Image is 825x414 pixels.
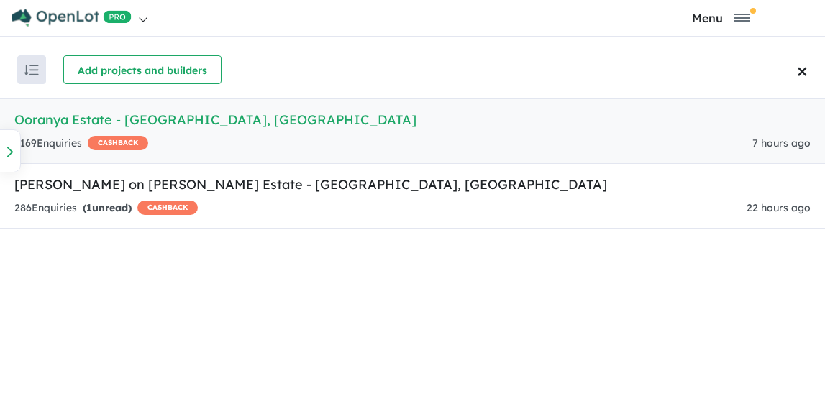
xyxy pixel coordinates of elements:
[86,201,92,214] span: 1
[63,55,222,84] button: Add projects and builders
[797,52,808,88] span: ×
[14,175,811,194] h5: [PERSON_NAME] on [PERSON_NAME] Estate - [GEOGRAPHIC_DATA] , [GEOGRAPHIC_DATA]
[83,201,132,214] strong: ( unread)
[88,136,148,150] span: CASHBACK
[24,65,39,75] img: sort.svg
[12,9,132,27] img: Openlot PRO Logo White
[14,110,811,129] h5: Ooranya Estate - [GEOGRAPHIC_DATA] , [GEOGRAPHIC_DATA]
[14,135,148,152] div: 2169 Enquir ies
[747,201,811,214] span: 22 hours ago
[621,11,821,24] button: Toggle navigation
[752,137,811,149] span: 7 hours ago
[14,200,198,217] div: 286 Enquir ies
[137,201,198,215] span: CASHBACK
[793,41,825,98] button: Close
